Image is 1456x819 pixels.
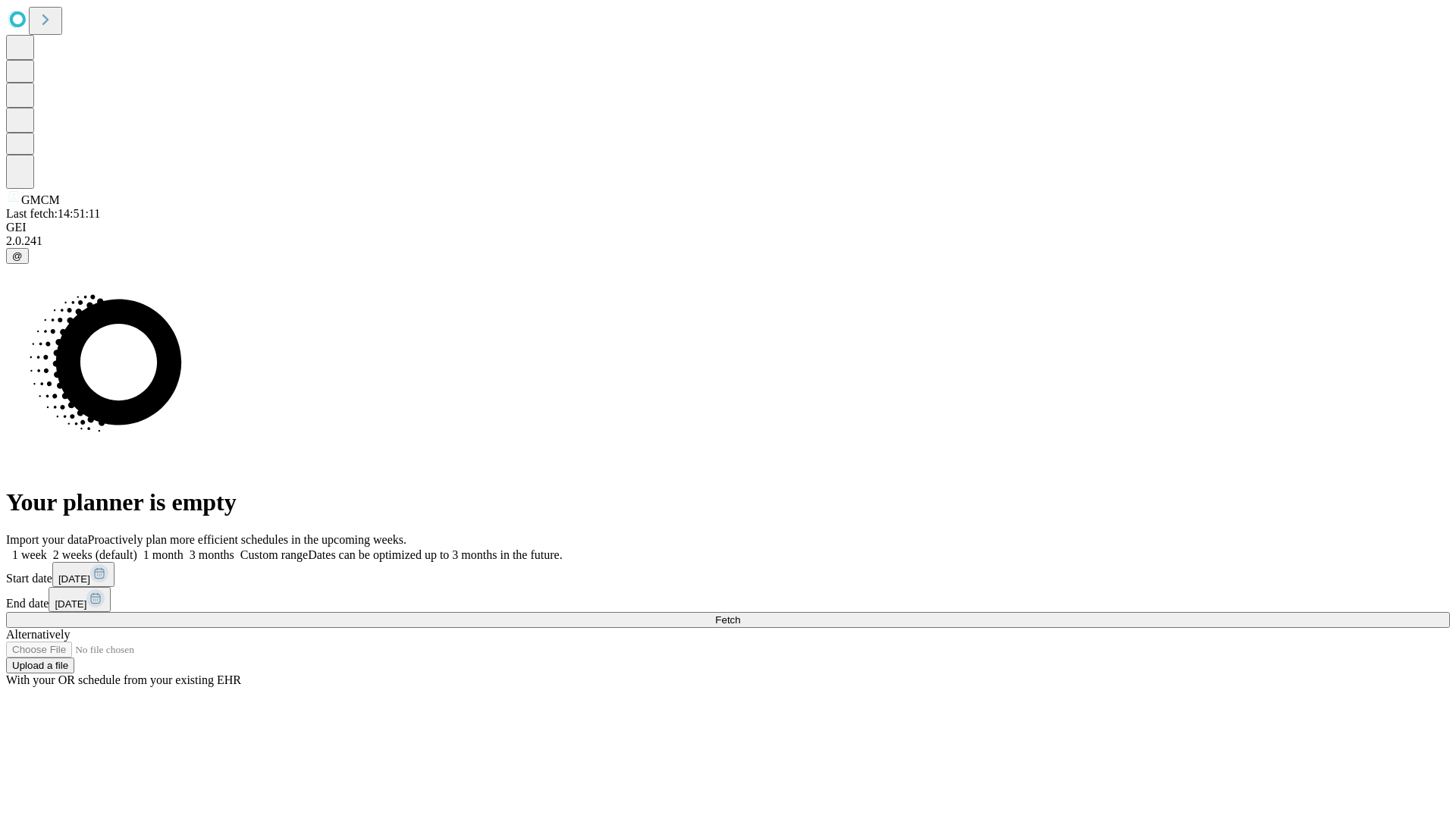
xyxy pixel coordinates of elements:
[6,248,29,264] button: @
[6,533,88,546] span: Import your data
[715,614,740,626] span: Fetch
[6,657,74,673] button: Upload a file
[12,548,47,561] span: 1 week
[6,673,241,686] span: With your OR schedule from your existing EHR
[53,548,137,561] span: 2 weeks (default)
[190,548,234,561] span: 3 months
[49,587,111,612] button: [DATE]
[6,628,70,641] span: Alternatively
[55,598,86,610] span: [DATE]
[12,250,23,262] span: @
[143,548,184,561] span: 1 month
[6,562,1450,587] div: Start date
[88,533,406,546] span: Proactively plan more efficient schedules in the upcoming weeks.
[6,587,1450,612] div: End date
[6,488,1450,516] h1: Your planner is empty
[6,612,1450,628] button: Fetch
[52,562,115,587] button: [DATE]
[6,207,100,220] span: Last fetch: 14:51:11
[308,548,562,561] span: Dates can be optimized up to 3 months in the future.
[6,221,1450,234] div: GEI
[21,193,60,206] span: GMCM
[6,234,1450,248] div: 2.0.241
[240,548,308,561] span: Custom range
[58,573,90,585] span: [DATE]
